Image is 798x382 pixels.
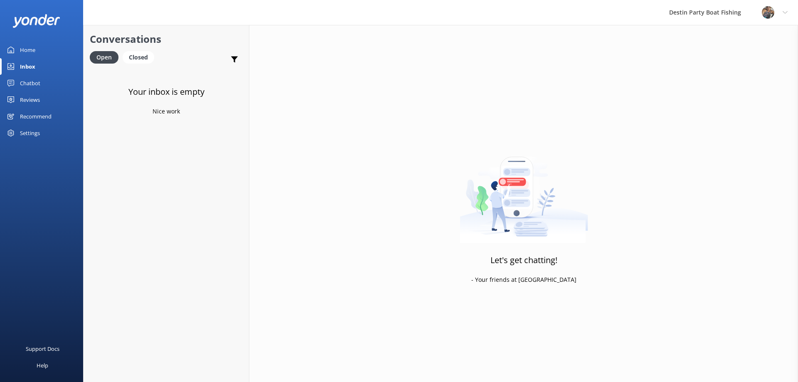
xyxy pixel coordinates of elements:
div: Recommend [20,108,52,125]
h3: Let's get chatting! [490,254,557,267]
div: Help [37,357,48,374]
div: Open [90,51,118,64]
a: Closed [123,52,158,62]
div: Chatbot [20,75,40,91]
div: Reviews [20,91,40,108]
h2: Conversations [90,31,243,47]
div: Support Docs [26,340,59,357]
div: Home [20,42,35,58]
img: yonder-white-logo.png [12,14,60,28]
div: Inbox [20,58,35,75]
img: artwork of a man stealing a conversation from at giant smartphone [460,139,588,243]
p: Nice work [153,107,180,116]
h3: Your inbox is empty [128,85,204,99]
p: - Your friends at [GEOGRAPHIC_DATA] [471,275,576,284]
div: Settings [20,125,40,141]
img: 250-1666038197.jpg [762,6,774,19]
a: Open [90,52,123,62]
div: Closed [123,51,154,64]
